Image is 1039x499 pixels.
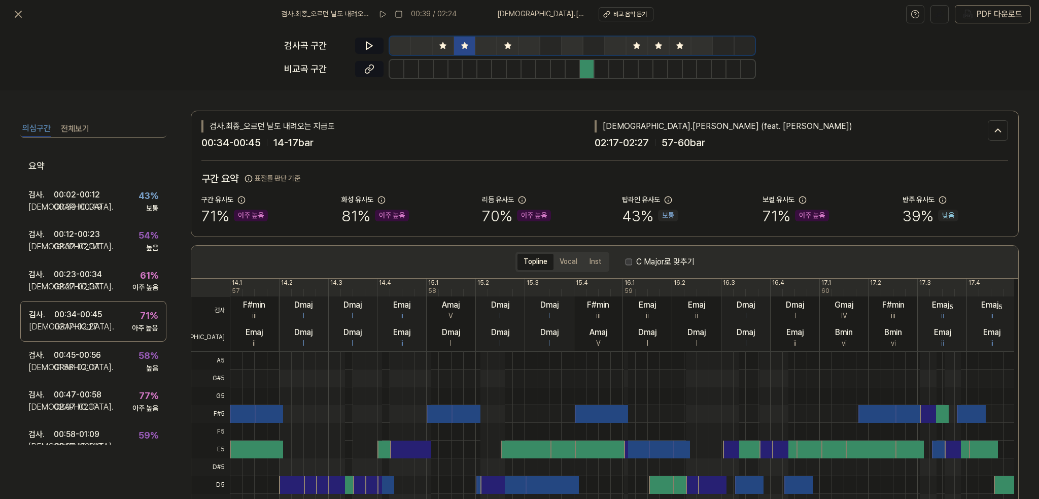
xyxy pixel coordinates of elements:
div: 요약 [20,152,166,182]
div: V [596,339,601,349]
div: Dmaj [294,326,313,339]
div: Dmaj [638,326,656,339]
div: I [450,339,452,349]
div: 58 [428,287,436,295]
div: Emaj [934,326,951,339]
div: Dmaj [737,299,755,311]
div: 00:58 - 01:09 [54,428,99,441]
div: Emaj [983,326,1000,339]
div: Emaj [932,299,953,311]
div: Dmaj [442,326,460,339]
div: 15.1 [428,279,438,287]
button: Inst [583,254,607,270]
div: [DEMOGRAPHIC_DATA] . [28,361,54,374]
div: 비교곡 구간 [284,62,349,77]
div: F#min [243,299,265,311]
span: 검사 . 최종_오르던 날도 내려오는 지금도 [281,9,370,19]
div: [DEMOGRAPHIC_DATA] . [28,441,54,453]
div: F#min [882,299,905,311]
div: 43 % [138,189,158,204]
div: 17.3 [919,279,931,287]
div: I [548,311,550,321]
div: 16.4 [772,279,784,287]
div: 16.1 [625,279,635,287]
div: Dmaj [540,326,559,339]
div: 00:47 - 00:58 [54,389,101,401]
div: Dmaj [491,326,509,339]
div: 14.3 [330,279,342,287]
div: Emaj [393,326,410,339]
div: Bmin [884,326,902,339]
div: 00:39 / 02:24 [411,9,457,19]
div: 43 % [622,205,678,226]
span: 02:17 - 02:27 [595,135,649,151]
span: E5 [191,441,230,458]
div: vi [842,339,847,349]
div: vi [891,339,896,349]
label: C Major로 맞추기 [636,256,695,268]
div: 00:12 - 00:23 [54,228,100,241]
div: 16.3 [723,279,735,287]
span: F5 [191,423,230,441]
sub: 5 [998,304,1002,311]
div: 77 % [139,389,158,404]
button: 비교 음악 듣기 [599,7,653,21]
div: Emaj [393,299,410,311]
span: 14 - 17 bar [273,135,314,151]
span: 검사 [191,297,230,324]
div: 60 [821,287,829,295]
div: 14.4 [379,279,391,287]
span: G5 [191,387,230,405]
div: 00:39 - 00:49 [54,441,102,453]
span: 00:34 - 00:45 [201,135,261,151]
div: [DEMOGRAPHIC_DATA] . [28,241,54,253]
div: 00:39 - 00:49 [54,201,102,213]
div: ii [400,339,403,349]
div: 보통 [146,204,158,214]
div: 검사 . [28,228,54,241]
div: 17.2 [870,279,881,287]
div: Amaj [590,326,607,339]
div: I [745,311,747,321]
button: Vocal [553,254,583,270]
div: V [448,311,453,321]
div: 화성 유사도 [341,195,373,205]
div: 71 % [763,205,829,226]
button: 표절률 판단 기준 [245,174,300,184]
button: 의심구간 [22,121,51,137]
span: [DEMOGRAPHIC_DATA] [191,324,230,351]
div: Emaj [981,299,1002,311]
div: I [499,339,501,349]
img: PDF Download [963,10,973,19]
div: [DEMOGRAPHIC_DATA] . [28,201,54,213]
button: PDF 다운로드 [961,6,1024,23]
div: Dmaj [737,326,755,339]
div: Dmaj [687,326,706,339]
div: [DEMOGRAPHIC_DATA] . [PERSON_NAME] (feat. [PERSON_NAME]) [595,120,988,132]
div: 15.2 [477,279,489,287]
div: 아주 높음 [375,210,409,222]
div: 검사 . 최종_오르던 날도 내려오는 지금도 [201,120,595,132]
div: Emaj [639,299,656,311]
span: D#5 [191,458,230,476]
div: Emaj [246,326,263,339]
div: 탑라인 유사도 [622,195,660,205]
span: [DEMOGRAPHIC_DATA] . [PERSON_NAME] (feat. [PERSON_NAME]) [497,9,586,19]
div: 아주 높음 [132,404,158,414]
div: 71 % [140,309,158,323]
div: iii [252,311,257,321]
div: [DEMOGRAPHIC_DATA] . [28,281,54,293]
div: 반주 유사도 [903,195,934,205]
div: 58 % [138,349,158,363]
div: I [303,339,304,349]
div: 17.4 [968,279,980,287]
div: F#min [587,299,609,311]
div: I [548,339,550,349]
div: 59 % [138,428,158,443]
div: I [745,339,747,349]
div: 00:34 - 00:45 [54,309,102,321]
div: 아주 높음 [517,210,551,222]
div: ii [990,311,993,321]
svg: help [911,9,920,19]
div: I [499,311,501,321]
